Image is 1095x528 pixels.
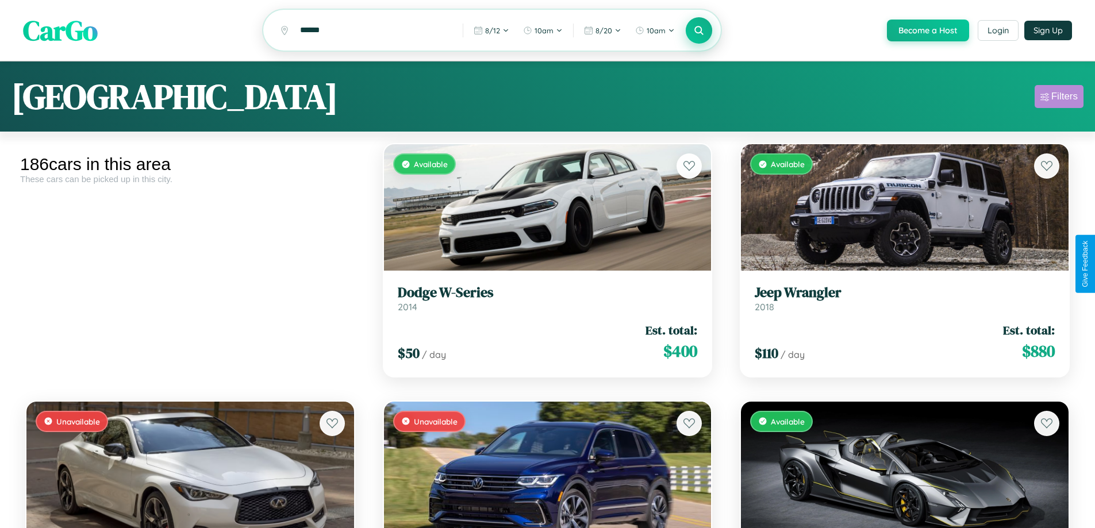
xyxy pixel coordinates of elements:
span: 8 / 12 [485,26,500,35]
span: 10am [535,26,554,35]
span: Available [771,417,805,426]
span: 10am [647,26,666,35]
span: / day [422,349,446,360]
a: Dodge W-Series2014 [398,284,698,313]
button: 10am [629,21,681,40]
span: / day [781,349,805,360]
div: Give Feedback [1081,241,1089,287]
button: Filters [1035,85,1084,108]
span: Available [414,159,448,169]
span: CarGo [23,11,98,49]
div: 186 cars in this area [20,155,360,174]
span: $ 50 [398,344,420,363]
button: Sign Up [1024,21,1072,40]
span: 8 / 20 [595,26,612,35]
h3: Dodge W-Series [398,284,698,301]
span: $ 400 [663,340,697,363]
span: $ 880 [1022,340,1055,363]
h1: [GEOGRAPHIC_DATA] [11,73,338,120]
span: Unavailable [414,417,458,426]
button: Login [978,20,1019,41]
h3: Jeep Wrangler [755,284,1055,301]
button: 8/20 [578,21,627,40]
button: 8/12 [468,21,515,40]
span: 2018 [755,301,774,313]
div: Filters [1051,91,1078,102]
div: These cars can be picked up in this city. [20,174,360,184]
span: 2014 [398,301,417,313]
span: Unavailable [56,417,100,426]
span: Est. total: [646,322,697,338]
a: Jeep Wrangler2018 [755,284,1055,313]
span: $ 110 [755,344,778,363]
button: Become a Host [887,20,969,41]
button: 10am [517,21,568,40]
span: Available [771,159,805,169]
span: Est. total: [1003,322,1055,338]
